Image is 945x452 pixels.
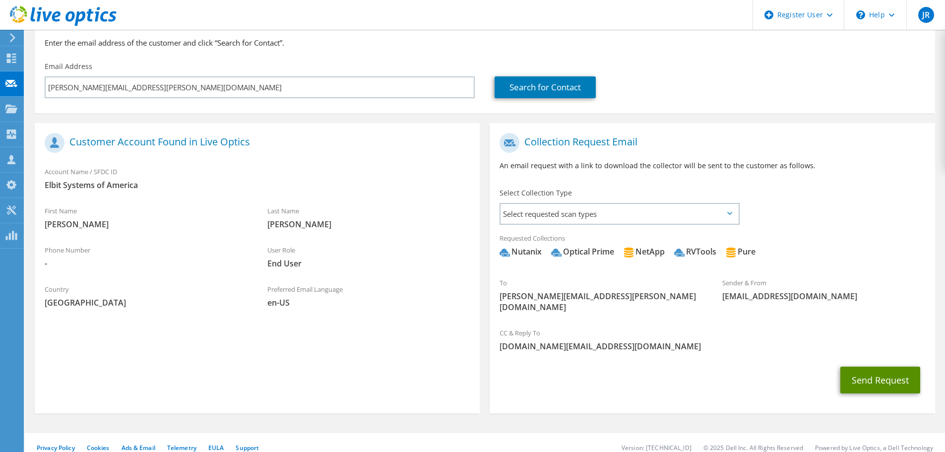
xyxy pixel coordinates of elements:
a: Search for Contact [495,76,596,98]
li: © 2025 Dell Inc. All Rights Reserved [703,444,803,452]
div: NetApp [624,246,665,258]
h3: Enter the email address of the customer and click “Search for Contact”. [45,37,925,48]
div: Account Name / SFDC ID [35,161,480,195]
div: Phone Number [35,240,257,274]
div: Last Name [257,200,480,235]
li: Powered by Live Optics, a Dell Technology [815,444,933,452]
div: To [490,272,712,318]
button: Send Request [840,367,920,393]
div: Preferred Email Language [257,279,480,313]
span: [DOMAIN_NAME][EMAIL_ADDRESS][DOMAIN_NAME] [500,341,925,352]
a: Telemetry [167,444,196,452]
div: Pure [726,246,756,258]
p: An email request with a link to download the collector will be sent to the customer as follows. [500,160,925,171]
div: User Role [257,240,480,274]
svg: \n [856,10,865,19]
label: Email Address [45,62,92,71]
h1: Collection Request Email [500,133,920,153]
span: JR [918,7,934,23]
div: Requested Collections [490,228,935,267]
div: Country [35,279,257,313]
span: - [45,258,248,269]
h1: Customer Account Found in Live Optics [45,133,465,153]
span: [PERSON_NAME] [45,219,248,230]
div: Optical Prime [551,246,614,258]
span: End User [267,258,470,269]
a: Ads & Email [122,444,155,452]
li: Version: [TECHNICAL_ID] [622,444,692,452]
span: [PERSON_NAME][EMAIL_ADDRESS][PERSON_NAME][DOMAIN_NAME] [500,291,702,313]
span: [PERSON_NAME] [267,219,470,230]
div: Sender & From [712,272,935,307]
a: Cookies [87,444,110,452]
div: CC & Reply To [490,323,935,357]
label: Select Collection Type [500,188,572,198]
div: First Name [35,200,257,235]
a: Privacy Policy [37,444,75,452]
span: Select requested scan types [501,204,738,224]
span: en-US [267,297,470,308]
div: RVTools [674,246,716,258]
a: Support [236,444,259,452]
span: Elbit Systems of America [45,180,470,191]
a: EULA [208,444,224,452]
span: [EMAIL_ADDRESS][DOMAIN_NAME] [722,291,925,302]
span: [GEOGRAPHIC_DATA] [45,297,248,308]
div: Nutanix [500,246,542,258]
